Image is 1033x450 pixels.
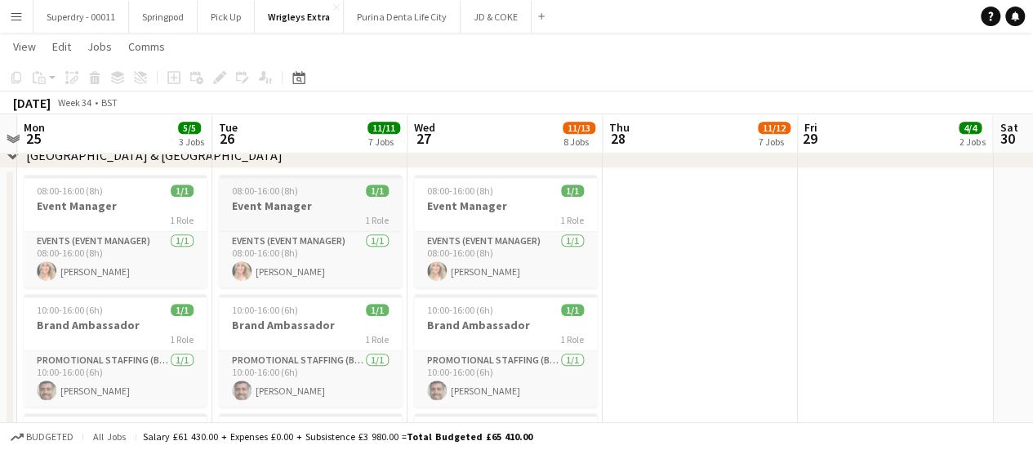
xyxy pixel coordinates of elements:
[560,214,584,226] span: 1 Role
[178,122,201,134] span: 5/5
[563,122,595,134] span: 11/13
[24,232,207,287] app-card-role: Events (Event Manager)1/108:00-16:00 (8h)[PERSON_NAME]
[461,1,532,33] button: JD & COKE
[46,36,78,57] a: Edit
[54,96,95,109] span: Week 34
[427,304,493,316] span: 10:00-16:00 (6h)
[759,136,790,148] div: 7 Jobs
[802,129,817,148] span: 29
[414,120,435,135] span: Wed
[255,1,344,33] button: Wrigleys Extra
[7,36,42,57] a: View
[232,185,298,197] span: 08:00-16:00 (8h)
[412,129,435,148] span: 27
[414,318,597,332] h3: Brand Ambassador
[26,147,283,163] div: [GEOGRAPHIC_DATA] & [GEOGRAPHIC_DATA]
[959,122,982,134] span: 4/4
[365,333,389,345] span: 1 Role
[607,129,630,148] span: 28
[609,120,630,135] span: Thu
[37,185,103,197] span: 08:00-16:00 (8h)
[143,430,532,443] div: Salary £61 430.00 + Expenses £0.00 + Subsistence £3 980.00 =
[561,185,584,197] span: 1/1
[37,304,103,316] span: 10:00-16:00 (6h)
[33,1,129,33] button: Superdry - 00011
[216,129,238,148] span: 26
[171,185,194,197] span: 1/1
[8,428,76,446] button: Budgeted
[997,129,1017,148] span: 30
[414,232,597,287] app-card-role: Events (Event Manager)1/108:00-16:00 (8h)[PERSON_NAME]
[198,1,255,33] button: Pick Up
[414,198,597,213] h3: Event Manager
[563,136,594,148] div: 8 Jobs
[122,36,171,57] a: Comms
[414,294,597,407] app-job-card: 10:00-16:00 (6h)1/1Brand Ambassador1 RolePromotional Staffing (Brand Ambassadors)1/110:00-16:00 (...
[414,175,597,287] app-job-card: 08:00-16:00 (8h)1/1Event Manager1 RoleEvents (Event Manager)1/108:00-16:00 (8h)[PERSON_NAME]
[87,39,112,54] span: Jobs
[13,95,51,111] div: [DATE]
[219,120,238,135] span: Tue
[219,318,402,332] h3: Brand Ambassador
[219,175,402,287] app-job-card: 08:00-16:00 (8h)1/1Event Manager1 RoleEvents (Event Manager)1/108:00-16:00 (8h)[PERSON_NAME]
[219,198,402,213] h3: Event Manager
[561,304,584,316] span: 1/1
[366,304,389,316] span: 1/1
[1000,120,1017,135] span: Sat
[219,294,402,407] app-job-card: 10:00-16:00 (6h)1/1Brand Ambassador1 RolePromotional Staffing (Brand Ambassadors)1/110:00-16:00 (...
[24,175,207,287] app-job-card: 08:00-16:00 (8h)1/1Event Manager1 RoleEvents (Event Manager)1/108:00-16:00 (8h)[PERSON_NAME]
[179,136,204,148] div: 3 Jobs
[367,122,400,134] span: 11/11
[219,232,402,287] app-card-role: Events (Event Manager)1/108:00-16:00 (8h)[PERSON_NAME]
[344,1,461,33] button: Purina Denta Life City
[21,129,45,148] span: 25
[13,39,36,54] span: View
[24,318,207,332] h3: Brand Ambassador
[171,304,194,316] span: 1/1
[219,351,402,407] app-card-role: Promotional Staffing (Brand Ambassadors)1/110:00-16:00 (6h)[PERSON_NAME]
[365,214,389,226] span: 1 Role
[128,39,165,54] span: Comms
[427,185,493,197] span: 08:00-16:00 (8h)
[101,96,118,109] div: BST
[90,430,129,443] span: All jobs
[129,1,198,33] button: Springpod
[24,294,207,407] app-job-card: 10:00-16:00 (6h)1/1Brand Ambassador1 RolePromotional Staffing (Brand Ambassadors)1/110:00-16:00 (...
[81,36,118,57] a: Jobs
[560,333,584,345] span: 1 Role
[24,198,207,213] h3: Event Manager
[758,122,790,134] span: 11/12
[24,351,207,407] app-card-role: Promotional Staffing (Brand Ambassadors)1/110:00-16:00 (6h)[PERSON_NAME]
[52,39,71,54] span: Edit
[24,120,45,135] span: Mon
[804,120,817,135] span: Fri
[366,185,389,197] span: 1/1
[170,214,194,226] span: 1 Role
[407,430,532,443] span: Total Budgeted £65 410.00
[960,136,985,148] div: 2 Jobs
[368,136,399,148] div: 7 Jobs
[232,304,298,316] span: 10:00-16:00 (6h)
[170,333,194,345] span: 1 Role
[414,351,597,407] app-card-role: Promotional Staffing (Brand Ambassadors)1/110:00-16:00 (6h)[PERSON_NAME]
[26,431,73,443] span: Budgeted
